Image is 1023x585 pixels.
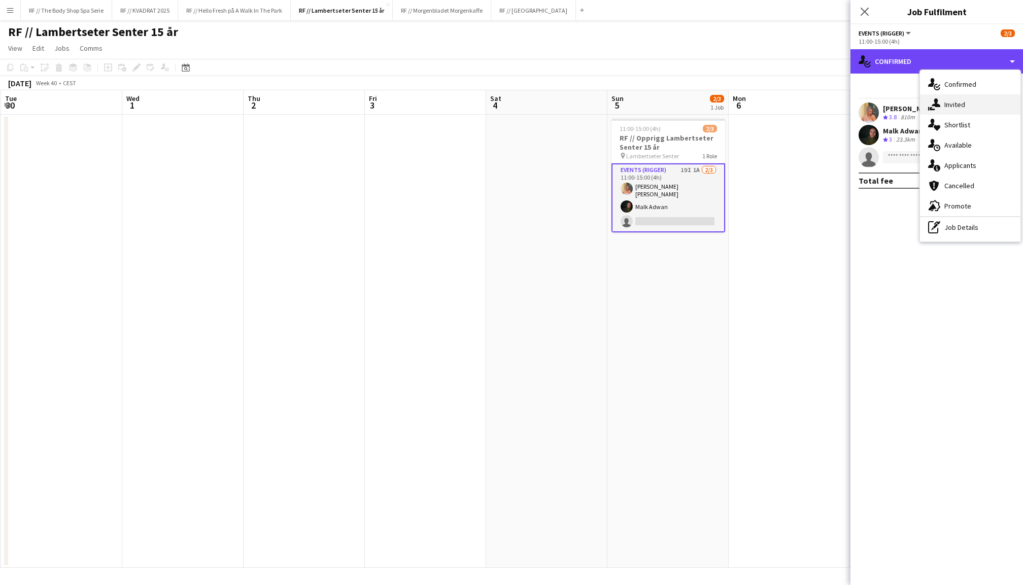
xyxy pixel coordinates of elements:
span: Comms [80,44,103,53]
a: Edit [28,42,48,55]
span: 2/3 [703,125,717,132]
div: Confirmed [850,49,1023,74]
h3: RF // Opprigg Lambertseter Senter 15 år [611,133,725,152]
a: Comms [76,42,107,55]
div: Total fee [859,176,893,186]
button: RF // Hello Fresh på A Walk In The Park [178,1,291,20]
button: RF // Lambertseter Senter 15 år [291,1,393,20]
span: Promote [944,201,971,211]
span: Edit [32,44,44,53]
span: Wed [126,94,140,103]
span: Cancelled [944,181,974,190]
span: Week 40 [33,79,59,87]
span: Mon [733,94,746,103]
a: View [4,42,26,55]
div: CEST [63,79,76,87]
span: 2/3 [1001,29,1015,37]
span: Available [944,141,972,150]
div: Malk Adwan [883,126,923,135]
span: View [8,44,22,53]
span: 1 Role [702,152,717,160]
div: [DATE] [8,78,31,88]
div: 1 Job [710,104,724,111]
span: Lambertseter Senter [626,152,679,160]
span: 5 [610,99,624,111]
span: 30 [4,99,17,111]
h1: RF // Lambertseter Senter 15 år [8,24,178,40]
span: Shortlist [944,120,970,129]
h3: Job Fulfilment [850,5,1023,18]
span: Sun [611,94,624,103]
span: 1 [125,99,140,111]
button: RF // The Body Shop Spa Serie [21,1,112,20]
app-job-card: 11:00-15:00 (4h)2/3RF // Opprigg Lambertseter Senter 15 år Lambertseter Senter1 RoleEvents (Rigge... [611,119,725,232]
span: 3 [367,99,377,111]
span: Thu [248,94,260,103]
span: Sat [490,94,501,103]
span: 11:00-15:00 (4h) [620,125,661,132]
div: 810m [899,113,917,122]
span: Events (Rigger) [859,29,904,37]
span: Invited [944,100,965,109]
span: Jobs [54,44,70,53]
button: Events (Rigger) [859,29,912,37]
span: 2 [246,99,260,111]
span: 3.8 [889,113,897,121]
span: Tue [5,94,17,103]
button: RF // Morgenbladet Morgenkaffe [393,1,491,20]
span: 2/3 [710,95,724,102]
div: [PERSON_NAME] [PERSON_NAME] [883,104,992,113]
div: 23.3km [894,135,917,144]
button: RF // [GEOGRAPHIC_DATA] [491,1,576,20]
span: 3 [889,135,892,143]
button: RF // KVADRAT 2025 [112,1,178,20]
span: Fri [369,94,377,103]
div: Job Details [920,217,1020,237]
span: 4 [489,99,501,111]
a: Jobs [50,42,74,55]
app-card-role: Events (Rigger)19I1A2/311:00-15:00 (4h)[PERSON_NAME] [PERSON_NAME]Malk Adwan [611,163,725,232]
span: Applicants [944,161,976,170]
span: Confirmed [944,80,976,89]
div: 11:00-15:00 (4h) [859,38,1015,45]
span: 6 [731,99,746,111]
